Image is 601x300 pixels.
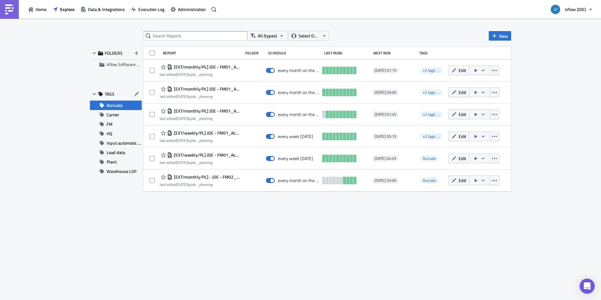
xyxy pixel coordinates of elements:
input: Search Reports [143,31,247,41]
div: every week on Monday [278,156,313,161]
span: Execution Log [138,6,164,13]
span: [DATE] 04:45 [375,156,396,161]
button: Input automatic process JDE [90,138,142,148]
span: Accruals [420,155,438,162]
span: Accruals [423,155,436,161]
span: +2 tags: Accruals, HQ [423,133,457,139]
span: [EXT/monthly/PL] JDE - FM01_Accruals_report_2025 [172,86,240,92]
div: last edited by jde _planning [160,72,240,77]
span: Warehouse LSP [107,167,136,176]
span: HQ [107,129,112,138]
button: Administration [168,4,209,14]
button: Home [25,4,50,14]
span: FOLDERS [105,50,123,56]
div: every week on Monday [278,134,313,139]
span: Data & Integrations [88,6,125,13]
span: 4flow (JDE) [565,6,586,13]
button: Carrier [90,110,142,119]
button: 4flow (JDE) [547,3,596,16]
div: Folder [245,51,265,55]
button: Edit [448,87,469,97]
button: HQ [90,129,142,138]
button: New [489,31,511,41]
div: Next Run [373,51,416,55]
span: [EXT/monthly/PL] JDE - FM01_Accruals_report_2024H1 [172,64,240,70]
div: last edited by jde _planning [160,160,240,165]
button: Edit [448,153,469,163]
span: [EXT/weekly/PL] JDE - FM01_Accruals_report_-6mCLRD [172,130,240,136]
span: +2 tags: Input automatic process JDE, Accruals [420,111,442,118]
span: +2 tags: Input automatic process JDE, Accruals [423,89,496,95]
button: Explore [50,4,78,14]
time: 2025-07-02T08:27:35Z [176,93,187,99]
span: Select Owner [299,32,320,39]
span: [DATE] 03:00 [375,178,396,183]
span: FM [107,119,113,129]
span: Home [36,6,47,13]
span: [DATE] 01:15 [375,68,396,73]
img: PushMetrics [4,4,14,14]
time: 2025-07-01T08:59:52Z [176,71,187,77]
button: All (types) [247,31,288,41]
span: All (types) [258,32,277,39]
span: Administration [178,6,206,13]
button: Execution Log [128,4,168,14]
span: +2 tags: Input automatic process JDE, Accruals [420,89,442,96]
button: FM [90,119,142,129]
button: Edit [448,131,469,141]
div: Open Intercom Messenger [580,279,595,294]
span: Accruals [420,177,438,184]
span: Edit [459,89,466,96]
span: Load data [107,148,125,157]
span: Edit [459,155,466,162]
button: Data & Integrations [78,4,128,14]
span: 4flow Software KAM [107,61,145,68]
div: last edited by jde _planning [160,116,240,121]
span: Input automatic process JDE [107,138,142,148]
span: TAGS [105,91,114,97]
div: Report [163,51,242,55]
time: 2025-06-19T08:57:32Z [176,181,187,187]
button: Edit [448,109,469,119]
span: [DATE] 01:45 [375,112,396,117]
div: Last Runs [324,51,370,55]
button: Accruals [90,101,142,110]
time: 2025-07-02T08:27:11Z [176,115,187,121]
div: every month on the 1st [278,90,319,95]
time: 2025-07-02T08:32:29Z [176,159,187,165]
div: last edited by jde _planning [160,94,240,99]
span: Explore [60,6,74,13]
div: Tags [419,51,446,55]
button: Edit [448,65,469,75]
span: [DATE] 05:15 [375,134,396,139]
span: Accruals [107,101,123,110]
span: Edit [459,111,466,118]
span: Accruals [423,177,436,183]
span: [EXT/monthly/PL] JDE - FM01_Accruals_report_2024H2 [172,108,240,114]
div: last edited by jde _planning [160,138,240,143]
div: Schedule [268,51,321,55]
div: every month on the 1st [278,112,319,117]
span: +2 tags: Input automatic process JDE, Accruals [420,67,442,74]
span: +2 tags: Input automatic process JDE, Accruals [423,111,496,117]
button: Select Owner [288,31,329,41]
div: every month on the 1st [278,68,319,73]
span: New [499,33,508,39]
button: Edit [448,175,469,185]
button: Load data [90,148,142,157]
span: Carrier [107,110,119,119]
span: [DATE] 03:00 [375,90,396,95]
span: Edit [459,177,466,184]
span: [EXT/weekly/PL] JDE - FM01_Accruals_report_YEAR [172,152,240,158]
span: Edit [459,67,466,74]
div: every month on the 1st [278,178,319,183]
span: Edit [459,133,466,140]
time: 2025-07-02T08:30:18Z [176,137,187,143]
button: Plant [90,157,142,167]
span: +2 tags: Accruals, HQ [420,133,442,140]
span: +2 tags: Input automatic process JDE, Accruals [423,67,496,73]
